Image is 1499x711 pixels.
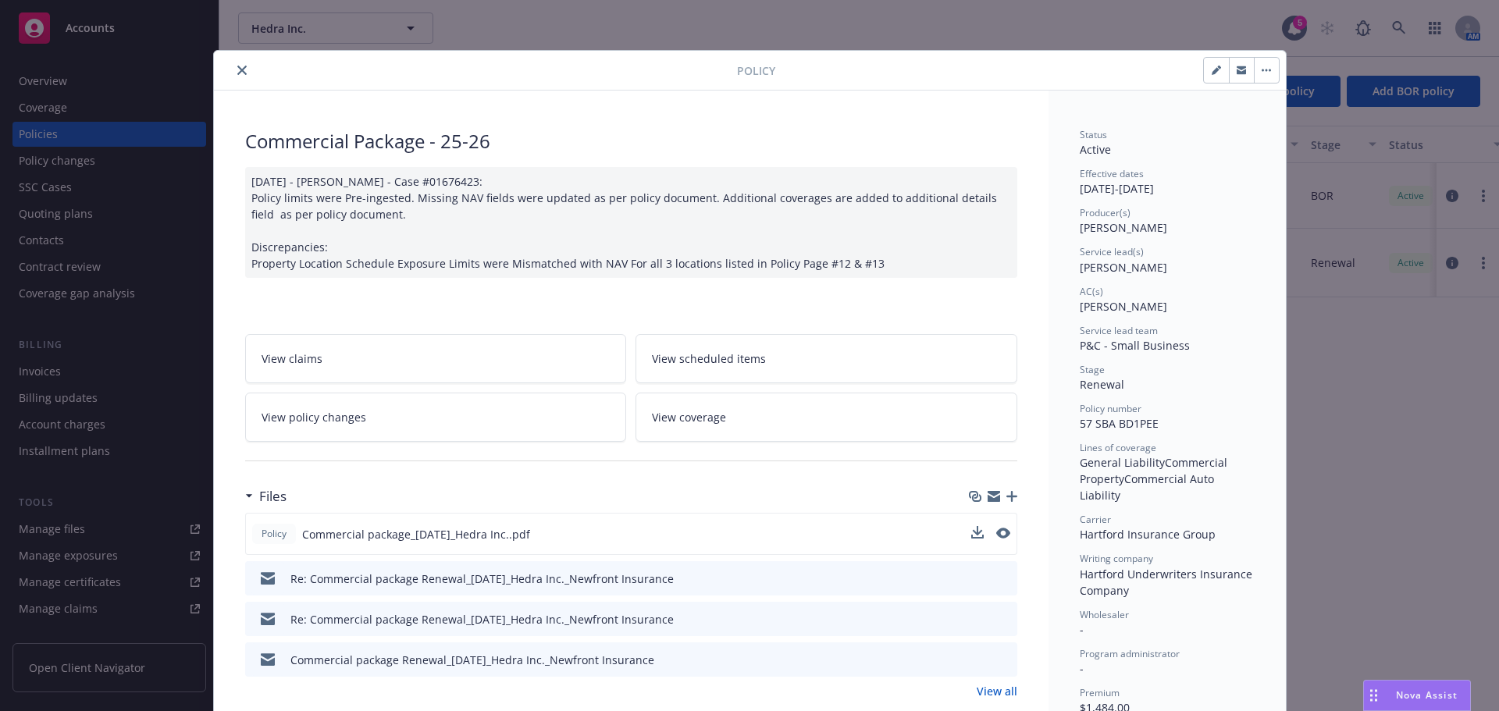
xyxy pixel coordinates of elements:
span: [PERSON_NAME] [1080,260,1167,275]
span: - [1080,622,1084,637]
span: Carrier [1080,513,1111,526]
a: View claims [245,334,627,383]
span: Policy number [1080,402,1141,415]
a: View scheduled items [636,334,1017,383]
button: download file [972,571,984,587]
span: Policy [737,62,775,79]
button: preview file [997,652,1011,668]
button: close [233,61,251,80]
span: Nova Assist [1396,688,1458,702]
button: preview file [997,611,1011,627]
span: [PERSON_NAME] [1080,220,1167,235]
span: Effective dates [1080,167,1144,180]
span: Premium [1080,686,1120,699]
span: Producer(s) [1080,206,1130,219]
span: AC(s) [1080,285,1103,298]
span: Stage [1080,363,1105,376]
span: View policy changes [262,409,366,425]
span: Hartford Insurance Group [1080,527,1216,542]
span: Service lead(s) [1080,245,1144,258]
button: preview file [996,526,1010,542]
span: Renewal [1080,377,1124,392]
div: Re: Commercial package Renewal_[DATE]_Hedra Inc._Newfront Insurance [290,571,674,587]
button: Nova Assist [1363,680,1471,711]
span: Status [1080,128,1107,141]
button: download file [972,652,984,668]
span: 57 SBA BD1PEE [1080,416,1159,431]
div: Commercial package Renewal_[DATE]_Hedra Inc._Newfront Insurance [290,652,654,668]
h3: Files [259,486,287,507]
span: Commercial Auto Liability [1080,471,1217,503]
a: View coverage [636,393,1017,442]
span: General Liability [1080,455,1165,470]
span: Commercial package_[DATE]_Hedra Inc..pdf [302,526,530,542]
button: preview file [996,528,1010,539]
div: [DATE] - [DATE] [1080,167,1255,197]
button: preview file [997,571,1011,587]
span: Service lead team [1080,324,1158,337]
div: Drag to move [1364,681,1383,710]
span: View claims [262,350,322,367]
span: Active [1080,142,1111,157]
span: - [1080,661,1084,676]
span: Program administrator [1080,647,1180,660]
span: View scheduled items [652,350,766,367]
div: Commercial Package - 25-26 [245,128,1017,155]
span: Hartford Underwriters Insurance Company [1080,567,1255,598]
span: Wholesaler [1080,608,1129,621]
div: Files [245,486,287,507]
a: View policy changes [245,393,627,442]
button: download file [971,526,984,539]
span: Writing company [1080,552,1153,565]
span: Commercial Property [1080,455,1230,486]
a: View all [977,683,1017,699]
span: View coverage [652,409,726,425]
button: download file [971,526,984,542]
span: Lines of coverage [1080,441,1156,454]
div: Re: Commercial package Renewal_[DATE]_Hedra Inc._Newfront Insurance [290,611,674,627]
button: download file [972,611,984,627]
span: Policy [258,527,290,541]
div: [DATE] - [PERSON_NAME] - Case #01676423: Policy limits were Pre-ingested. Missing NAV fields were... [245,167,1017,278]
span: P&C - Small Business [1080,338,1190,353]
span: [PERSON_NAME] [1080,299,1167,314]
